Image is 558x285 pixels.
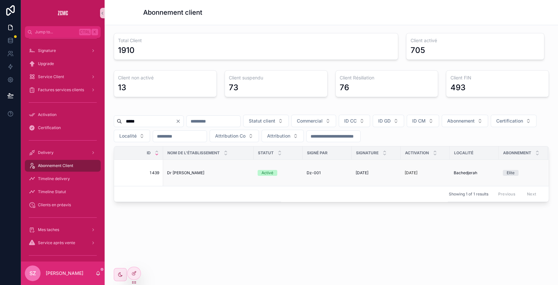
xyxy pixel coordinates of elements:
a: Activé [258,170,299,176]
h3: Client Résiliation [340,75,434,81]
h3: Total Client [118,37,394,44]
a: [DATE] [356,170,397,176]
div: 13 [118,82,126,93]
a: Dz-001 [307,170,348,176]
div: 76 [340,82,349,93]
button: Select Button [114,130,150,142]
span: Statut [258,150,274,156]
button: Select Button [442,115,488,127]
span: SZ [29,269,36,277]
div: 493 [450,82,465,93]
span: Mes taches [38,227,59,232]
button: Select Button [373,115,404,127]
button: Select Button [291,115,336,127]
span: Clients en préavis [38,202,71,208]
p: [DATE] [405,170,417,176]
img: App logo [58,8,68,18]
button: Jump to...CtrlK [25,26,101,38]
span: Signature [356,150,379,156]
div: Elite [507,170,515,176]
button: Select Button [339,115,370,127]
a: Service Client [25,71,101,83]
span: Commercial [297,118,323,124]
span: Localité [454,150,473,156]
h3: Client suspendu [229,75,323,81]
span: Dr [PERSON_NAME] [167,170,204,176]
a: Delivery [25,147,101,159]
a: Clients en préavis [25,199,101,211]
a: Activation [25,109,101,121]
span: Abonnement [503,150,531,156]
a: Signature [25,45,101,57]
span: ID [147,150,151,156]
span: Attribution Co [215,133,245,139]
span: Activation [405,150,429,156]
div: 705 [410,45,425,56]
button: Select Button [243,115,289,127]
a: Upgrade [25,58,101,70]
a: 1 439 [122,170,159,176]
span: Abonnement Client [38,163,73,168]
button: Select Button [491,115,536,127]
a: [DATE] [405,170,446,176]
button: Select Button [210,130,259,142]
span: ID CC [344,118,357,124]
span: Activation [38,112,57,117]
span: Dz-001 [307,170,321,176]
span: Attribution [267,133,290,139]
span: [DATE] [356,170,368,176]
span: Signature [38,48,56,53]
a: Bachedjerah [454,170,495,176]
span: Service Client [38,74,64,79]
a: Factures services clients [25,84,101,96]
button: Select Button [262,130,304,142]
span: ID CM [412,118,426,124]
a: Elite [503,170,544,176]
div: Activé [262,170,273,176]
span: Upgrade [38,61,54,66]
span: Factures services clients [38,87,84,92]
span: Certification [496,118,523,124]
div: scrollable content [21,38,105,261]
button: Select Button [407,115,439,127]
span: Showing 1 of 1 results [448,192,488,197]
span: Timeline delivery [38,176,70,181]
div: 73 [229,82,238,93]
span: Delivery [38,150,54,155]
h1: Abonnement client [143,8,202,17]
h3: Client FIN [450,75,545,81]
span: ID GD [378,118,391,124]
span: Localité [119,133,137,139]
a: Dr [PERSON_NAME] [167,170,250,176]
a: Certification [25,122,101,134]
span: K [92,29,97,35]
a: Abonnement Client [25,160,101,172]
a: Service après vente [25,237,101,249]
span: Jump to... [35,29,76,35]
a: Timeline delivery [25,173,101,185]
a: Timeline Statut [25,186,101,198]
span: Bachedjerah [454,170,477,176]
span: Service après vente [38,240,75,245]
span: Certification [38,125,61,130]
span: Abonnement [447,118,475,124]
h3: Client activé [410,37,540,44]
span: Timeline Statut [38,189,66,194]
span: Ctrl [79,29,91,35]
div: 1910 [118,45,135,56]
h3: Client non activé [118,75,212,81]
a: Mes taches [25,224,101,236]
span: NOM de l'établissement [167,150,220,156]
span: Statut client [249,118,275,124]
span: Signé par [307,150,328,156]
button: Clear [176,119,183,124]
p: [PERSON_NAME] [46,270,83,277]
